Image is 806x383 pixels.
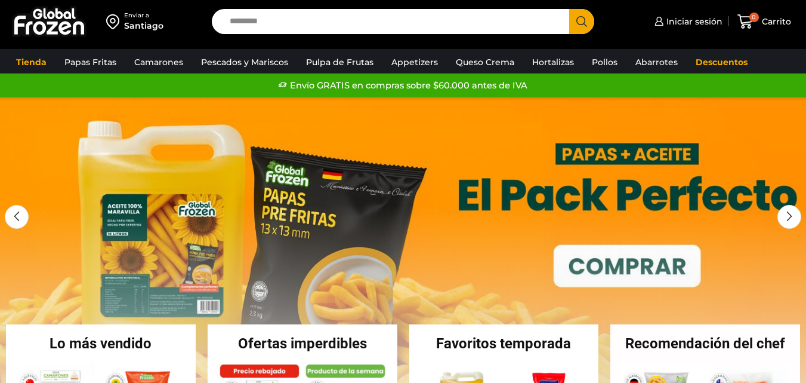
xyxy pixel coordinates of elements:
[5,205,29,229] div: Previous slide
[610,336,800,351] h2: Recomendación del chef
[690,51,753,73] a: Descuentos
[586,51,623,73] a: Pollos
[569,9,594,34] button: Search button
[124,11,163,20] div: Enviar a
[195,51,294,73] a: Pescados y Mariscos
[734,8,794,36] a: 0 Carrito
[300,51,379,73] a: Pulpa de Frutas
[759,16,791,27] span: Carrito
[6,336,196,351] h2: Lo más vendido
[409,336,599,351] h2: Favoritos temporada
[10,51,53,73] a: Tienda
[208,336,397,351] h2: Ofertas imperdibles
[106,11,124,32] img: address-field-icon.svg
[128,51,189,73] a: Camarones
[663,16,722,27] span: Iniciar sesión
[526,51,580,73] a: Hortalizas
[58,51,122,73] a: Papas Fritas
[749,13,759,22] span: 0
[450,51,520,73] a: Queso Crema
[385,51,444,73] a: Appetizers
[629,51,684,73] a: Abarrotes
[124,20,163,32] div: Santiago
[651,10,722,33] a: Iniciar sesión
[777,205,801,229] div: Next slide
